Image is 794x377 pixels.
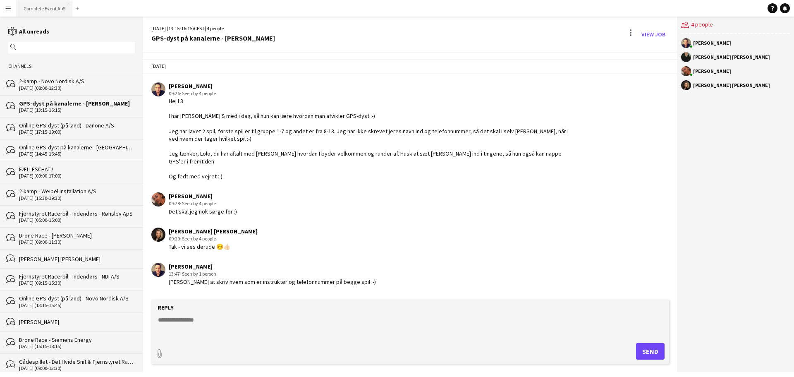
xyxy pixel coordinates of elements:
div: Online GPS-dyst (på land) - Novo Nordisk A/S [19,295,135,302]
div: [PERSON_NAME] [693,41,731,46]
div: Tak - vi ses derude 😊👍🏻 [169,243,258,250]
div: Drone Race - Siemens Energy [19,336,135,343]
div: [DATE] [143,59,677,73]
div: Gådespillet - Det Hvide Snit & Fjernstyret Racerbil - indendørs - [PERSON_NAME] [19,358,135,365]
div: 4 people [681,17,790,34]
div: [PERSON_NAME] [169,82,579,90]
a: View Job [638,28,669,41]
div: [PERSON_NAME] [PERSON_NAME] [693,83,770,88]
div: Hej I 3 I har [PERSON_NAME] S med i dag, så hun kan lære hvordan man afvikler GPS-dyst :-) Jeg ha... [169,97,579,180]
div: [PERSON_NAME] [PERSON_NAME] [169,228,258,235]
div: [DATE] (05:00-15:00) [19,217,135,223]
div: [PERSON_NAME] [169,263,376,270]
button: Complete Event ApS [17,0,72,17]
div: [PERSON_NAME] [PERSON_NAME] [693,55,770,60]
div: [DATE] (08:00-12:30) [19,85,135,91]
div: Online GPS-dyst (på land) - Danone A/S [19,122,135,129]
a: All unreads [8,28,49,35]
span: · Seen by 4 people [180,200,216,207]
div: [PERSON_NAME] at skriv hvem som er instruktør og telefonnummer på begge spil :-) [169,278,376,286]
div: 2-kamp - Novo Nordisk A/S [19,77,135,85]
div: 09:28 [169,200,237,207]
div: FÆLLESCHAT ! [19,166,135,173]
div: [DATE] (09:00-13:30) [19,365,135,371]
div: Det skal jeg nok sørge for :) [169,208,237,215]
div: [DATE] (14:45-16:45) [19,151,135,157]
button: Send [636,343,665,360]
div: [DATE] (09:00-11:30) [19,239,135,245]
div: [DATE] (13:15-16:15) [19,107,135,113]
div: Drone Race - [PERSON_NAME] [19,232,135,239]
div: [PERSON_NAME] [169,192,237,200]
span: · Seen by 1 person [180,271,216,277]
div: [DATE] (17:15-19:00) [19,129,135,135]
div: 13:47 [169,270,376,278]
div: [PERSON_NAME] [PERSON_NAME] [19,255,135,263]
span: CEST [194,25,205,31]
div: 09:29 [169,235,258,243]
div: [DATE] (15:15-18:15) [19,343,135,349]
div: [DATE] (15:30-19:30) [19,195,135,201]
span: · Seen by 4 people [180,235,216,242]
div: 2-kamp - Weibel Installation A/S [19,187,135,195]
div: [DATE] (09:00-17:00) [19,173,135,179]
div: [DATE] (09:15-15:30) [19,280,135,286]
span: · Seen by 4 people [180,90,216,96]
div: Fjernstyret Racerbil - indendørs - NDI A/S [19,273,135,280]
label: Reply [158,304,174,311]
div: GPS-dyst på kanalerne - [PERSON_NAME] [19,100,135,107]
div: [DATE] (13:15-16:15) | 4 people [151,25,275,32]
div: GPS-dyst på kanalerne - [PERSON_NAME] [151,34,275,42]
div: [PERSON_NAME] [693,69,731,74]
div: 09:26 [169,90,579,97]
div: [PERSON_NAME] [19,318,135,326]
div: Fjernstyret Racerbil - indendørs - Rønslev ApS [19,210,135,217]
div: Online GPS-dyst på kanalerne - [GEOGRAPHIC_DATA] [19,144,135,151]
div: [DATE] (13:15-15:45) [19,303,135,308]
